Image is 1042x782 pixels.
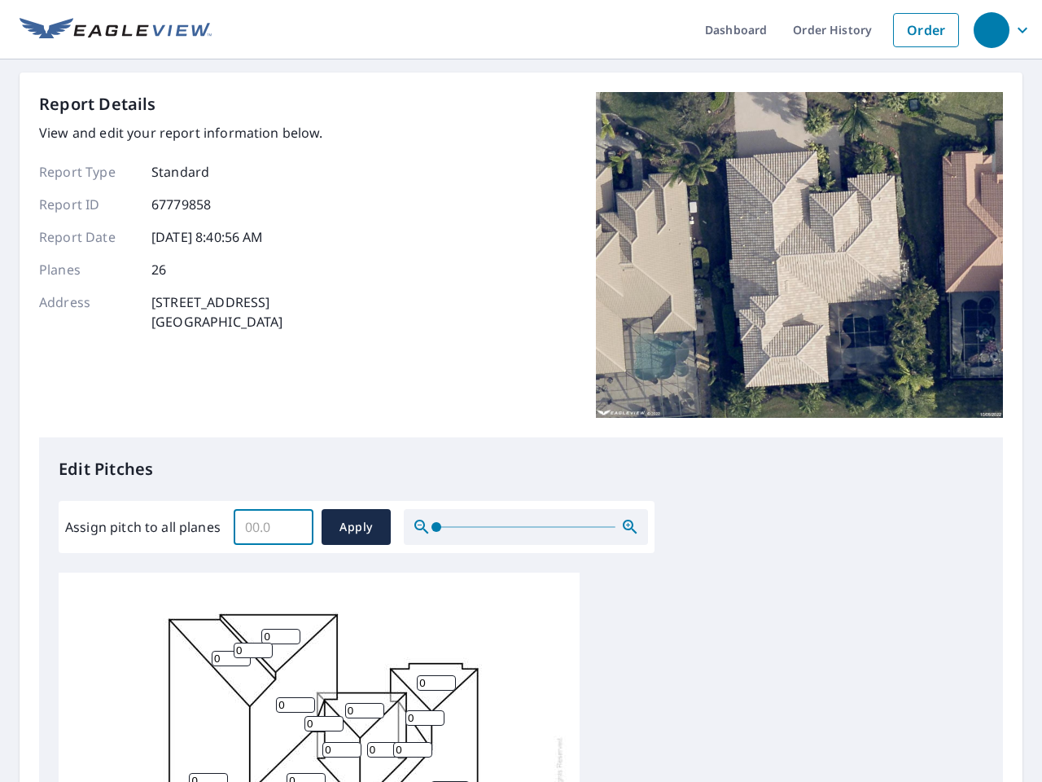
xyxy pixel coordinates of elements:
[151,292,283,332] p: [STREET_ADDRESS] [GEOGRAPHIC_DATA]
[335,517,378,538] span: Apply
[234,504,313,550] input: 00.0
[151,195,211,214] p: 67779858
[151,162,209,182] p: Standard
[39,92,156,116] p: Report Details
[39,227,137,247] p: Report Date
[151,260,166,279] p: 26
[322,509,391,545] button: Apply
[596,92,1003,418] img: Top image
[39,260,137,279] p: Planes
[151,227,264,247] p: [DATE] 8:40:56 AM
[893,13,959,47] a: Order
[39,162,137,182] p: Report Type
[39,292,137,332] p: Address
[65,517,221,537] label: Assign pitch to all planes
[20,18,212,42] img: EV Logo
[39,195,137,214] p: Report ID
[39,123,323,143] p: View and edit your report information below.
[59,457,983,481] p: Edit Pitches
